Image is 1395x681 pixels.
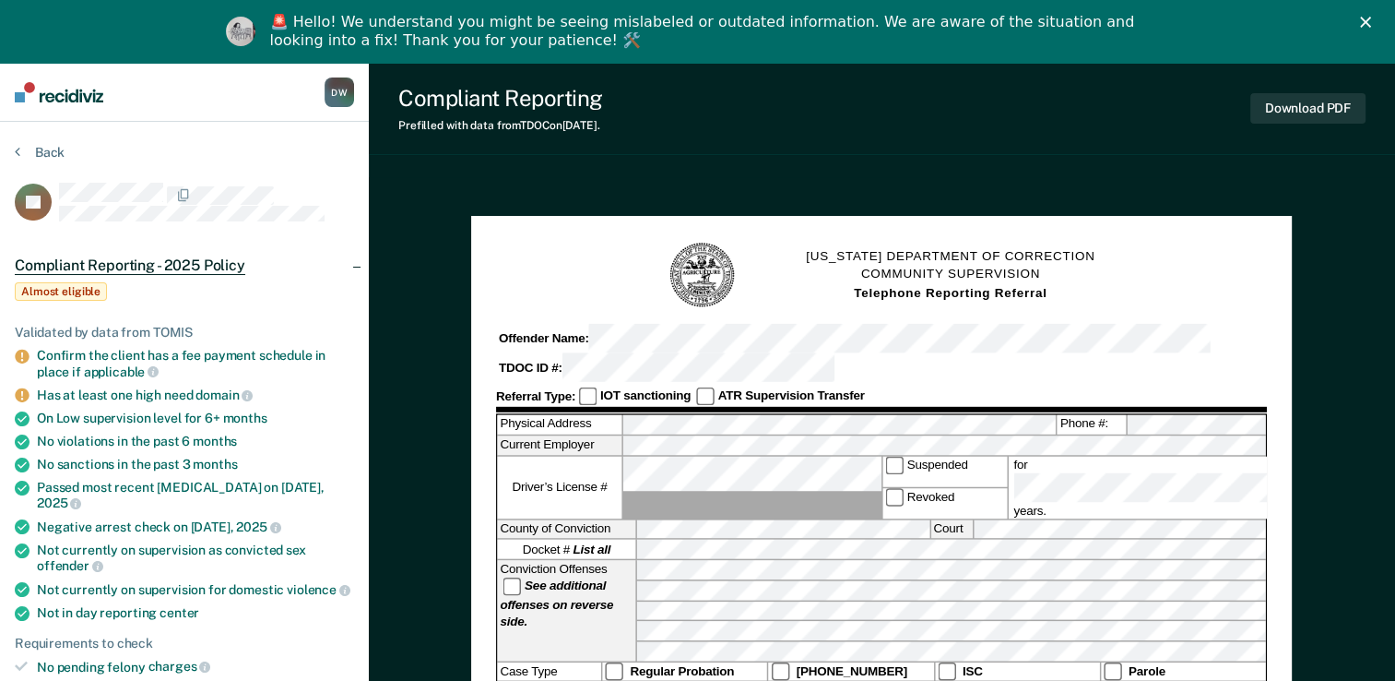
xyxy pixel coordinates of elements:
[499,361,562,375] strong: TDOC ID #:
[37,434,354,449] div: No violations in the past 6
[1014,473,1287,502] input: for years.
[668,241,738,310] img: TN Seal
[223,411,267,425] span: months
[37,457,354,472] div: No sanctions in the past 3
[37,605,354,621] div: Not in day reporting
[1129,663,1165,677] strong: Parole
[37,558,103,573] span: offender
[696,388,715,406] input: ATR Supervision Transfer
[325,78,354,107] button: DW
[398,119,603,132] div: Prefilled with data from TDOC on [DATE] .
[797,663,907,677] strong: [PHONE_NUMBER]
[498,416,622,436] label: Physical Address
[270,13,1141,50] div: 🚨 Hello! We understand you might be seeing mislabeled or outdated information. We are aware of th...
[882,488,1007,519] label: Revoked
[854,286,1047,300] strong: Telephone Reporting Referral
[193,434,237,448] span: months
[1360,17,1378,28] div: Close
[498,663,601,681] div: Case Type
[503,577,522,595] input: See additional offenses on reverse side.
[15,82,103,102] img: Recidiviz
[606,663,624,681] input: Regular Probation
[496,389,575,403] strong: Referral Type:
[499,331,589,345] strong: Offender Name:
[15,257,245,275] span: Compliant Reporting - 2025 Policy
[501,579,614,627] strong: See additional offenses on reverse side.
[193,457,237,472] span: months
[579,388,597,406] input: IOT sanctioning
[718,389,865,403] strong: ATR Supervision Transfer
[1104,663,1122,681] input: Parole
[160,605,199,620] span: center
[498,520,636,539] label: County of Conviction
[1011,457,1290,519] label: for years.
[287,582,350,597] span: violence
[15,144,65,161] button: Back
[15,636,354,651] div: Requirements to check
[15,325,354,340] div: Validated by data from TOMIS
[885,457,904,475] input: Suspended
[37,543,354,574] div: Not currently on supervision as convicted sex
[600,389,691,403] strong: IOT sanctioning
[498,436,622,456] label: Current Employer
[37,496,81,510] span: 2025
[37,348,354,379] div: Confirm the client has a fee payment schedule in place if applicable
[226,17,255,46] img: Profile image for Kim
[631,663,735,677] strong: Regular Probation
[806,247,1094,304] h1: [US_STATE] DEPARTMENT OF CORRECTION COMMUNITY SUPERVISION
[37,387,354,403] div: Has at least one high need domain
[772,663,790,681] input: [PHONE_NUMBER]
[236,520,280,534] span: 2025
[1058,416,1127,436] label: Phone #:
[148,659,211,674] span: charges
[523,542,611,558] span: Docket #
[885,488,904,507] input: Revoked
[938,663,956,681] input: ISC
[398,85,603,112] div: Compliant Reporting
[963,663,983,677] strong: ISC
[573,543,611,556] strong: List all
[1250,93,1365,124] button: Download PDF
[37,581,354,598] div: Not currently on supervision for domestic
[931,520,973,539] label: Court
[882,457,1007,487] label: Suspended
[498,457,622,519] label: Driver’s License #
[37,480,354,511] div: Passed most recent [MEDICAL_DATA] on [DATE],
[498,560,636,661] div: Conviction Offenses
[325,78,354,107] div: D W
[37,411,354,426] div: On Low supervision level for 6+
[37,659,354,675] div: No pending felony
[15,282,107,301] span: Almost eligible
[37,519,354,535] div: Negative arrest check on [DATE],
